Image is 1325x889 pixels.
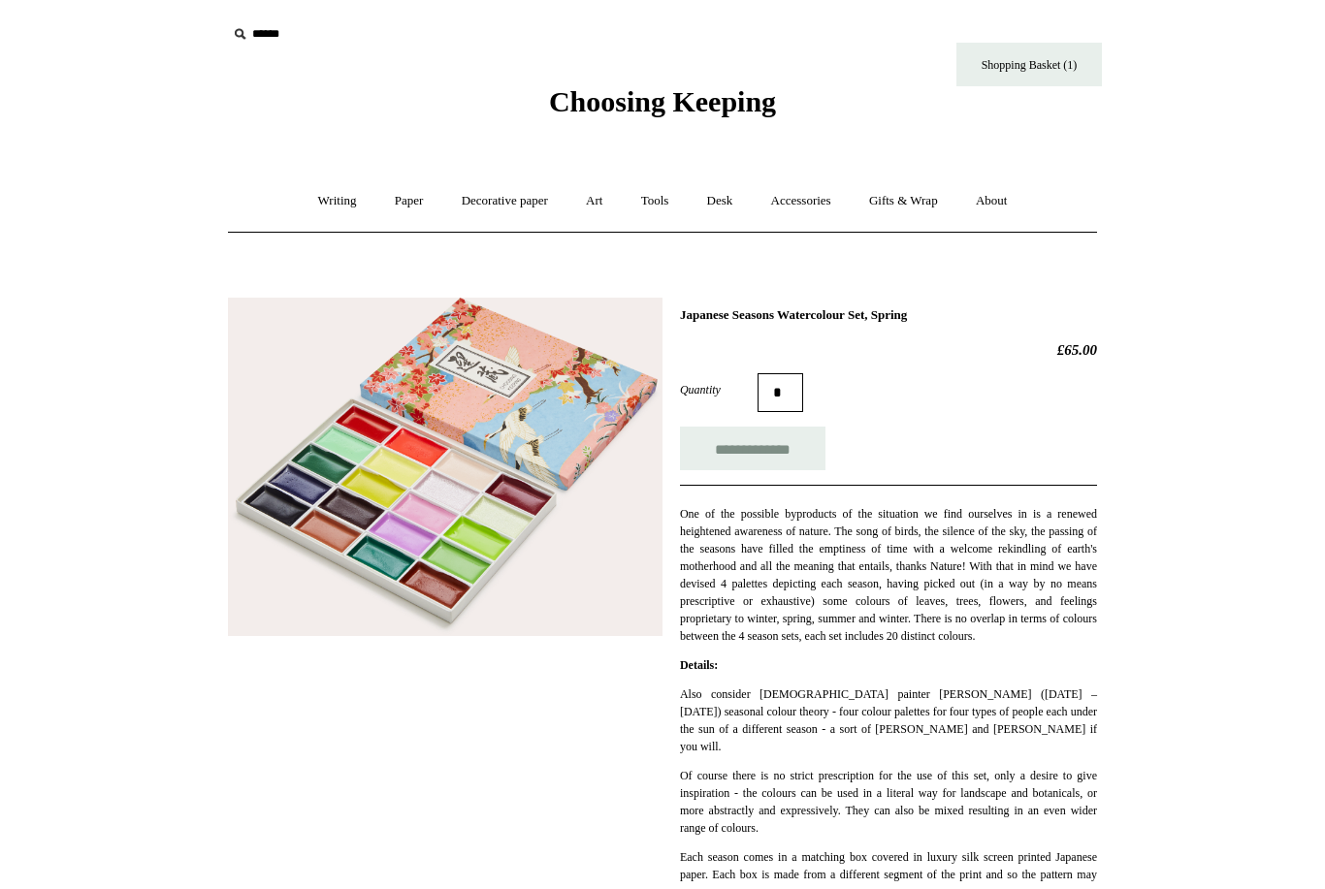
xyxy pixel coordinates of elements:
a: About [958,175,1025,227]
a: Art [568,175,620,227]
span: Choosing Keeping [549,85,776,117]
h2: £65.00 [680,341,1097,359]
a: Tools [624,175,687,227]
a: Shopping Basket (1) [956,43,1102,86]
strong: Details: [680,658,718,672]
a: Paper [377,175,441,227]
a: Accessories [754,175,849,227]
p: One of the possible byproducts of the situation we find ourselves in is a renewed heightened awar... [680,505,1097,645]
label: Quantity [680,381,758,398]
p: Of course there is no strict prescription for the use of this set, only a desire to give inspirat... [680,767,1097,837]
a: Gifts & Wrap [852,175,955,227]
img: Japanese Seasons Watercolour Set, Spring [228,298,662,636]
p: Also consider [DEMOGRAPHIC_DATA] painter [PERSON_NAME] ([DATE] – [DATE]) seasonal colour theory -... [680,685,1097,755]
h1: Japanese Seasons Watercolour Set, Spring [680,307,1097,323]
a: Desk [690,175,751,227]
a: Decorative paper [444,175,566,227]
a: Writing [301,175,374,227]
a: Choosing Keeping [549,101,776,114]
